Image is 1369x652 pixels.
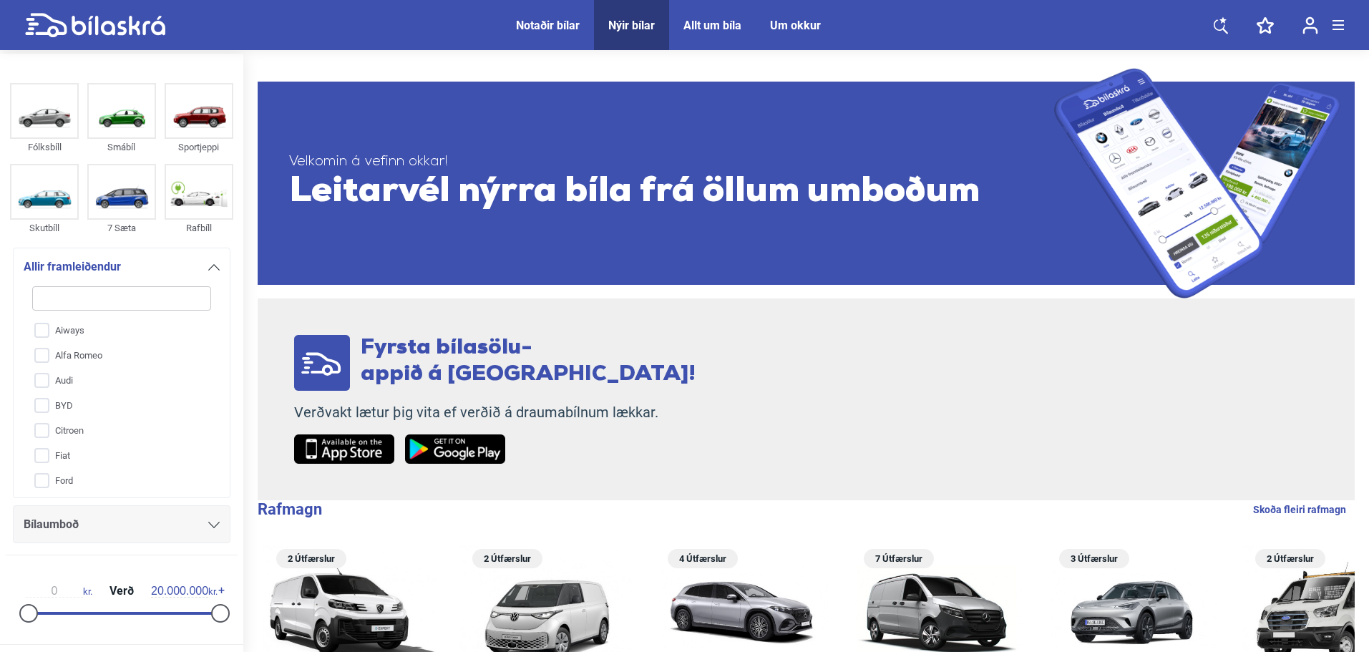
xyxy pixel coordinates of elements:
[24,515,79,535] span: Bílaumboð
[1262,549,1318,568] span: 2 Útfærslur
[258,68,1355,298] a: Velkomin á vefinn okkar!Leitarvél nýrra bíla frá öllum umboðum
[770,19,821,32] a: Um okkur
[608,19,655,32] a: Nýir bílar
[516,19,580,32] a: Notaðir bílar
[294,404,696,422] p: Verðvakt lætur þig vita ef verðið á draumabílnum lækkar.
[165,139,233,155] div: Sportjeppi
[151,585,218,598] span: kr.
[87,139,156,155] div: Smábíl
[10,220,79,236] div: Skutbíll
[289,171,1054,214] span: Leitarvél nýrra bíla frá öllum umboðum
[283,549,339,568] span: 2 Útfærslur
[1066,549,1122,568] span: 3 Útfærslur
[683,19,741,32] a: Allt um bíla
[26,585,92,598] span: kr.
[87,220,156,236] div: 7 Sæta
[361,337,696,386] span: Fyrsta bílasölu- appið á [GEOGRAPHIC_DATA]!
[10,139,79,155] div: Fólksbíll
[258,500,322,518] b: Rafmagn
[675,549,731,568] span: 4 Útfærslur
[871,549,927,568] span: 7 Útfærslur
[1302,16,1318,34] img: user-login.svg
[106,585,137,597] span: Verð
[289,153,1054,171] span: Velkomin á vefinn okkar!
[479,549,535,568] span: 2 Útfærslur
[1253,500,1346,519] a: Skoða fleiri rafmagn
[165,220,233,236] div: Rafbíll
[24,257,121,277] span: Allir framleiðendur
